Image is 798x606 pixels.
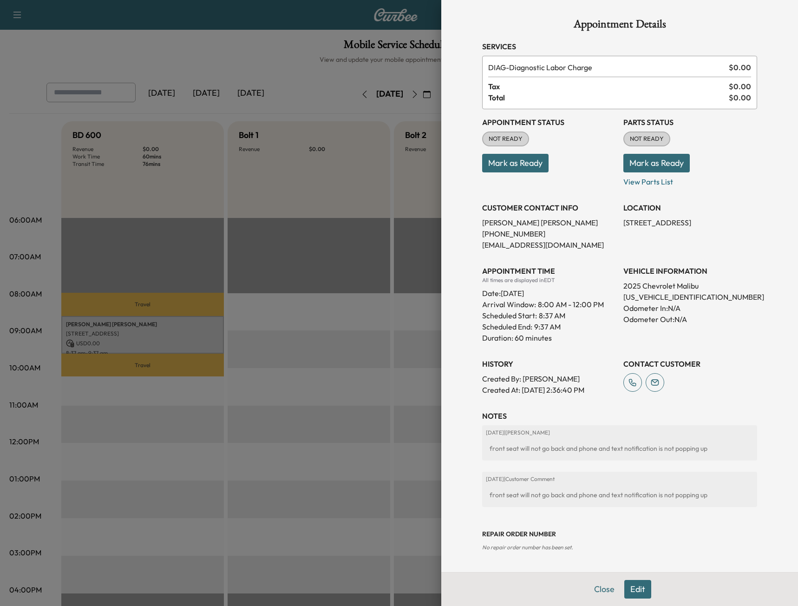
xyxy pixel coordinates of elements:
[482,544,573,551] span: No repair order number has been set.
[623,154,690,172] button: Mark as Ready
[482,373,616,384] p: Created By : [PERSON_NAME]
[482,117,616,128] h3: Appointment Status
[482,384,616,395] p: Created At : [DATE] 2:36:40 PM
[482,299,616,310] p: Arrival Window:
[482,529,757,539] h3: Repair Order number
[482,217,616,228] p: [PERSON_NAME] [PERSON_NAME]
[623,303,757,314] p: Odometer In: N/A
[623,117,757,128] h3: Parts Status
[623,314,757,325] p: Odometer Out: N/A
[482,277,616,284] div: All times are displayed in EDT
[486,475,753,483] p: [DATE] | Customer Comment
[623,172,757,187] p: View Parts List
[482,228,616,239] p: [PHONE_NUMBER]
[482,19,757,33] h1: Appointment Details
[482,310,537,321] p: Scheduled Start:
[482,202,616,213] h3: CUSTOMER CONTACT INFO
[623,291,757,303] p: [US_VEHICLE_IDENTIFICATION_NUMBER]
[482,284,616,299] div: Date: [DATE]
[623,265,757,277] h3: VEHICLE INFORMATION
[483,134,528,144] span: NOT READY
[588,580,621,599] button: Close
[482,239,616,250] p: [EMAIL_ADDRESS][DOMAIN_NAME]
[486,440,753,457] div: front seat will not go back and phone and text notification is not popping up
[729,92,751,103] span: $ 0.00
[534,321,561,332] p: 9:37 AM
[482,410,757,422] h3: NOTES
[488,81,729,92] span: Tax
[488,62,725,73] span: Diagnostic Labor Charge
[729,62,751,73] span: $ 0.00
[482,41,757,52] h3: Services
[488,92,729,103] span: Total
[623,358,757,369] h3: CONTACT CUSTOMER
[482,332,616,343] p: Duration: 60 minutes
[482,321,532,332] p: Scheduled End:
[482,265,616,277] h3: APPOINTMENT TIME
[539,310,565,321] p: 8:37 AM
[624,134,669,144] span: NOT READY
[623,280,757,291] p: 2025 Chevrolet Malibu
[482,154,549,172] button: Mark as Ready
[623,217,757,228] p: [STREET_ADDRESS]
[482,358,616,369] h3: History
[486,487,753,503] div: front seat will not go back and phone and text notification is not popping up
[538,299,604,310] span: 8:00 AM - 12:00 PM
[623,202,757,213] h3: LOCATION
[729,81,751,92] span: $ 0.00
[624,580,651,599] button: Edit
[486,429,753,436] p: [DATE] | [PERSON_NAME]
